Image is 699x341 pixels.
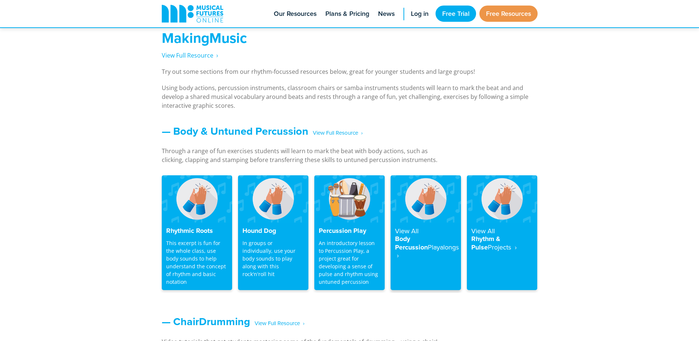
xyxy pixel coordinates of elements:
a: — Body & Untuned Percussion‎ ‎ ‎ View Full Resource‎‏‏‎ ‎ › [162,123,363,139]
a: Free Resources [479,6,538,22]
p: Using body actions, percussion instruments, classroom chairs or samba instruments students will l... [162,83,538,110]
a: Percussion Play An introductory lesson to Percussion Play, a project great for developing a sense... [314,175,385,290]
span: Plans & Pricing [325,9,369,19]
span: View Full Resource‎‏‏‎ ‎ › [162,51,218,59]
a: View AllRhythm & PulseProjects ‎ › [467,175,537,290]
h4: Body Percussion [395,227,457,260]
h4: Percussion Play [319,227,380,235]
a: Free Trial [436,6,476,22]
span: ‎ ‎ ‎ View Full Resource‎‏‏‎ ‎ › [308,127,363,139]
p: Try out some sections from our rhythm-focussed resources below, great for younger students and la... [162,67,538,76]
h4: Rhythm & Pulse [471,227,533,252]
strong: Playalongs ‎ › [395,242,459,260]
strong: View All [471,226,495,235]
p: In groups or individually, use your body sounds to play along with this rock'n'roll hit [242,239,304,278]
span: News [378,9,395,19]
p: Through a range of fun exercises students will learn to mark the beat with body actions, such as ... [162,147,449,164]
a: View AllBody PercussionPlayalongs ‎ › [391,175,461,290]
h4: Rhythmic Roots [166,227,228,235]
strong: MakingMusic [162,28,247,48]
p: An introductory lesson to Percussion Play, a project great for developing a sense of pulse and rh... [319,239,380,286]
h4: Hound Dog [242,227,304,235]
strong: View All [395,226,419,235]
p: This excerpt is fun for the whole class, use body sounds to help understand the concept of rhythm... [166,239,228,286]
span: Log in [411,9,429,19]
a: Hound Dog In groups or individually, use your body sounds to play along with this rock'n'roll hit [238,175,308,290]
span: Our Resources [274,9,317,19]
a: View Full Resource‎‏‏‎ ‎ › [162,51,218,60]
a: — ChairDrumming‎ ‎ ‎ View Full Resource‎‏‏‎ ‎ › [162,314,304,329]
strong: Projects ‎ › [488,242,517,252]
span: ‎ ‎ ‎ View Full Resource‎‏‏‎ ‎ › [250,317,304,330]
a: Rhythmic Roots This excerpt is fun for the whole class, use body sounds to help understand the co... [162,175,232,290]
